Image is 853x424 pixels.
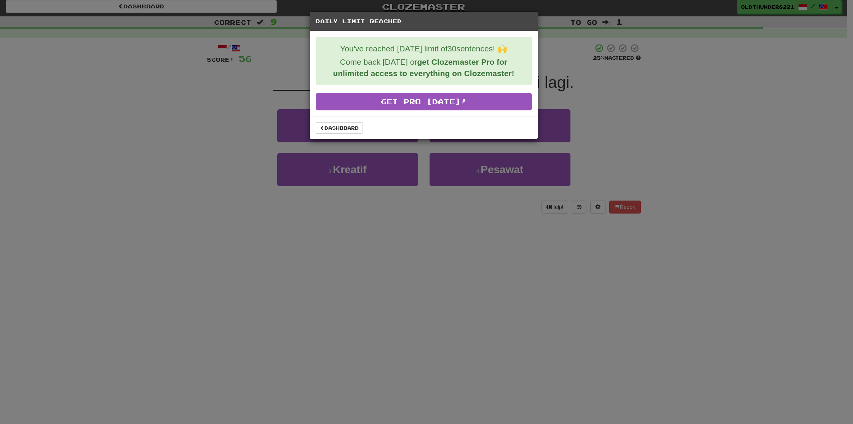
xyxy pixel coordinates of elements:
[333,57,514,78] strong: get Clozemaster Pro for unlimited access to everything on Clozemaster!
[322,43,526,54] p: You've reached [DATE] limit of 30 sentences! 🙌
[316,122,363,134] a: Dashboard
[316,93,532,110] a: Get Pro [DATE]!
[322,56,526,79] p: Come back [DATE] or
[316,18,532,25] h5: Daily Limit Reached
